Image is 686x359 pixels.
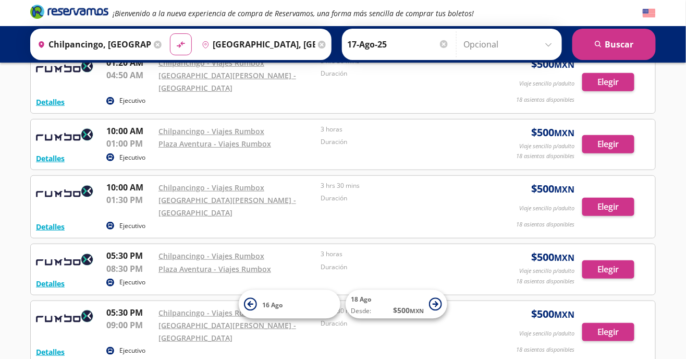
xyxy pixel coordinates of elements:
button: Detalles [36,346,65,357]
p: 18 asientos disponibles [516,345,574,354]
img: RESERVAMOS [36,125,93,146]
p: Ejecutivo [119,346,145,355]
p: 10:00 AM [106,181,153,194]
a: Brand Logo [30,4,108,22]
em: ¡Bienvenido a la nueva experiencia de compra de Reservamos, una forma más sencilla de comprar tus... [113,8,474,18]
button: Elegir [582,198,634,216]
a: Plaza Aventura - Viajes Rumbox [158,264,271,274]
span: $ 500 [531,125,574,140]
p: 04:50 AM [106,69,153,81]
p: 08:30 PM [106,262,153,275]
img: RESERVAMOS [36,56,93,77]
span: 16 Ago [262,301,283,309]
p: 05:30 PM [106,249,153,262]
p: Duración [321,262,479,272]
p: Viaje sencillo p/adulto [519,329,574,338]
p: 10:00 AM [106,125,153,137]
span: $ 500 [531,306,574,322]
i: Brand Logo [30,4,108,19]
input: Buscar Origen [33,31,151,57]
button: 18 AgoDesde:$500MXN [346,290,447,319]
p: Ejecutivo [119,153,145,162]
button: Detalles [36,97,65,107]
p: Ejecutivo [119,221,145,231]
p: Viaje sencillo p/adulto [519,267,574,276]
p: Viaje sencillo p/adulto [519,204,574,213]
button: 16 Ago [239,290,340,319]
a: Plaza Aventura - Viajes Rumbox [158,139,271,149]
p: 3 hrs 30 mins [321,181,479,190]
p: 09:00 PM [106,319,153,331]
img: RESERVAMOS [36,249,93,270]
button: Detalles [36,153,65,164]
p: 01:30 PM [106,194,153,206]
span: $ 500 [531,56,574,72]
button: Detalles [36,221,65,232]
p: Duración [321,137,479,147]
p: Duración [321,194,479,203]
p: 3 horas [321,249,479,259]
input: Buscar Destino [198,31,315,57]
p: Ejecutivo [119,96,145,105]
p: Ejecutivo [119,278,145,287]
p: Viaje sencillo p/adulto [519,79,574,88]
a: [GEOGRAPHIC_DATA][PERSON_NAME] - [GEOGRAPHIC_DATA] [158,70,296,93]
img: RESERVAMOS [36,306,93,327]
p: 18 asientos disponibles [516,95,574,104]
span: 18 Ago [351,295,371,304]
span: Desde: [351,307,371,316]
a: Chilpancingo - Viajes Rumbox [158,183,264,193]
a: [GEOGRAPHIC_DATA][PERSON_NAME] - [GEOGRAPHIC_DATA] [158,195,296,218]
small: MXN [554,59,574,70]
img: RESERVAMOS [36,181,93,202]
a: Chilpancingo - Viajes Rumbox [158,58,264,68]
button: Elegir [582,73,634,91]
p: 05:30 PM [106,306,153,319]
p: 18 asientos disponibles [516,220,574,229]
p: Viaje sencillo p/adulto [519,142,574,151]
p: 01:00 PM [106,137,153,150]
p: 3 horas [321,125,479,134]
p: Duración [321,69,479,78]
small: MXN [554,309,574,320]
input: Elegir Fecha [347,31,449,57]
p: 18 asientos disponibles [516,152,574,161]
button: Elegir [582,323,634,341]
button: Elegir [582,260,634,279]
button: English [643,7,656,20]
a: [GEOGRAPHIC_DATA][PERSON_NAME] - [GEOGRAPHIC_DATA] [158,320,296,343]
span: $ 500 [531,181,574,197]
span: $ 500 [393,305,424,316]
span: $ 500 [531,249,574,265]
p: 18 asientos disponibles [516,277,574,286]
a: Chilpancingo - Viajes Rumbox [158,251,264,261]
small: MXN [554,252,574,264]
small: MXN [554,127,574,139]
input: Opcional [463,31,557,57]
p: Duración [321,319,479,328]
a: Chilpancingo - Viajes Rumbox [158,126,264,136]
button: Buscar [572,29,656,60]
small: MXN [410,307,424,315]
button: Elegir [582,135,634,153]
a: Chilpancingo - Viajes Rumbox [158,308,264,318]
small: MXN [554,184,574,195]
button: Detalles [36,278,65,289]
